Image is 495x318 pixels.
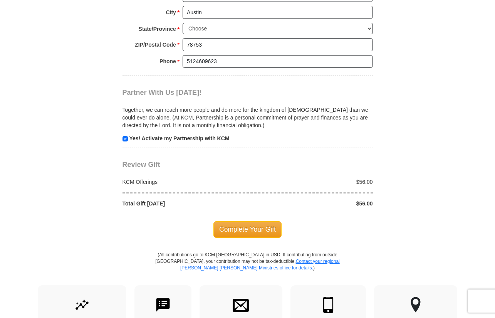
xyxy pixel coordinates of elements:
img: mobile.svg [320,297,336,313]
strong: ZIP/Postal Code [135,39,176,50]
img: text-to-give.svg [155,297,171,313]
strong: Phone [159,56,176,67]
strong: City [166,7,176,18]
span: Review Gift [122,161,160,168]
img: other-region [410,297,421,313]
span: Partner With Us [DATE]! [122,89,202,96]
div: KCM Offerings [118,178,248,186]
strong: State/Province [139,24,176,34]
img: envelope.svg [233,297,249,313]
img: give-by-stock.svg [74,297,90,313]
strong: Yes! Activate my Partnership with KCM [129,135,229,141]
a: Contact your regional [PERSON_NAME] [PERSON_NAME] Ministries office for details. [180,259,340,271]
span: Complete Your Gift [213,221,282,237]
div: Total Gift [DATE] [118,200,248,207]
div: $56.00 [248,178,377,186]
p: Together, we can reach more people and do more for the kingdom of [DEMOGRAPHIC_DATA] than we coul... [122,106,373,129]
div: $56.00 [248,200,377,207]
p: (All contributions go to KCM [GEOGRAPHIC_DATA] in USD. If contributing from outside [GEOGRAPHIC_D... [155,252,340,285]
